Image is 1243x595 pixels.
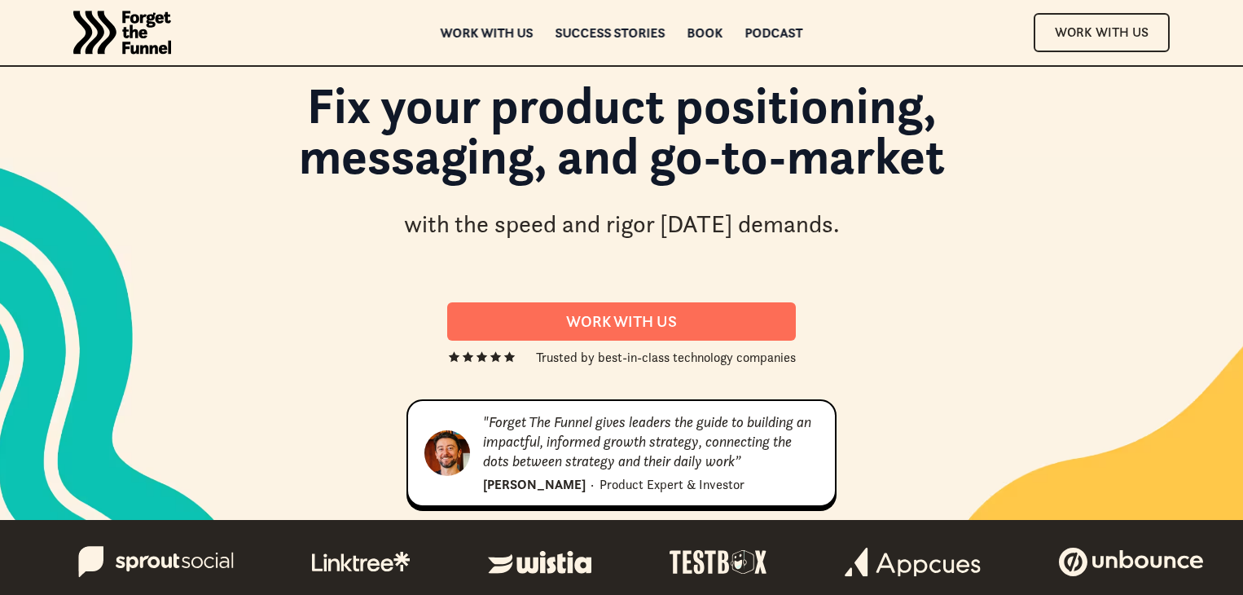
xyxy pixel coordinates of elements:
[182,80,1061,198] h1: Fix your product positioning, messaging, and go-to-market
[556,27,665,38] a: Success Stories
[447,302,796,341] a: Work With us
[483,474,586,494] div: [PERSON_NAME]
[441,27,534,38] a: Work with us
[404,208,840,241] div: with the speed and rigor [DATE] demands.
[536,347,796,367] div: Trusted by best-in-class technology companies
[1034,13,1170,51] a: Work With Us
[591,474,594,494] div: ·
[483,412,819,471] div: "Forget The Funnel gives leaders the guide to building an impactful, informed growth strategy, co...
[467,312,776,331] div: Work With us
[600,474,744,494] div: Product Expert & Investor
[745,27,803,38] a: Podcast
[687,27,723,38] a: Book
